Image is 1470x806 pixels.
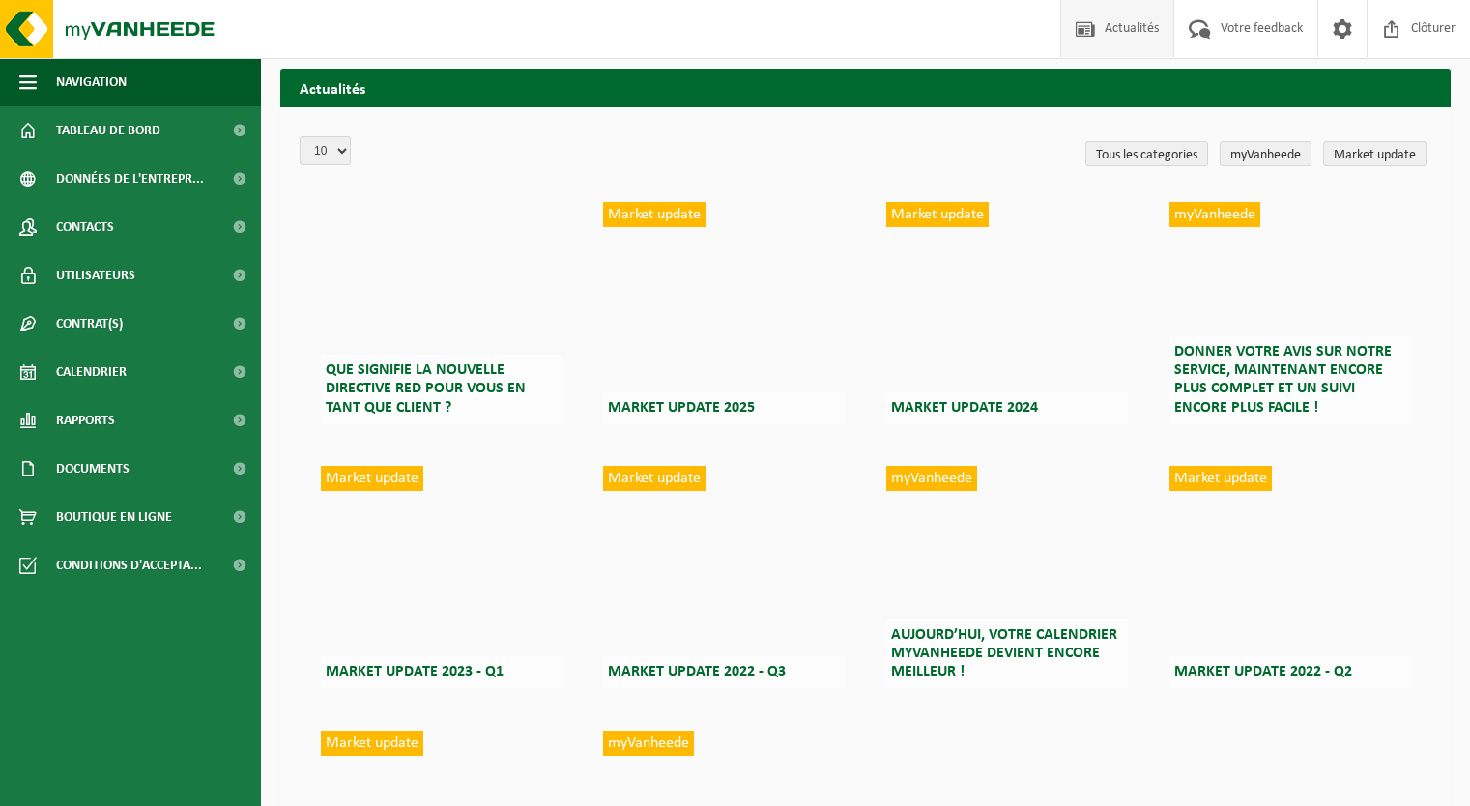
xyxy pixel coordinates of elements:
span: Rapports [56,396,115,445]
h2: Actualités [280,69,1451,106]
span: myVanheede [1169,202,1260,227]
a: myVanheede Donner votre avis sur notre service, maintenant encore plus complet et un suivi encore... [1160,192,1420,434]
span: Market update [1169,466,1272,491]
span: Market update 2025 [608,400,755,416]
span: Boutique en ligne [56,493,172,541]
a: myVanheede Aujourd’hui, votre calendrier myVanheede devient encore meilleur ! [877,456,1137,698]
span: myVanheede [886,466,977,491]
span: Market update [321,466,423,491]
a: Tous les categories [1085,141,1208,166]
a: Market update Market update 2024 [877,192,1137,434]
span: Market update 2022 - Q2 [1174,664,1352,679]
span: Conditions d'accepta... [56,541,202,590]
a: Market update Market update 2022 - Q2 [1160,456,1420,698]
a: Que signifie la nouvelle directive RED pour vous en tant que client ? [311,192,571,434]
span: Navigation [56,58,127,106]
span: Market update [603,466,706,491]
span: Contrat(s) [56,300,123,348]
a: myVanheede [1220,141,1311,166]
span: Market update [603,202,706,227]
span: myVanheede [603,731,694,756]
span: Market update [886,202,989,227]
span: Que signifie la nouvelle directive RED pour vous en tant que client ? [326,362,526,415]
span: Aujourd’hui, votre calendrier myVanheede devient encore meilleur ! [891,627,1117,679]
span: Calendrier [56,348,127,396]
span: Utilisateurs [56,251,135,300]
span: Donner votre avis sur notre service, maintenant encore plus complet et un suivi encore plus facile ! [1174,344,1392,416]
span: Documents [56,445,130,493]
a: Market update Market update 2023 - Q1 [311,456,571,698]
span: Market update 2023 - Q1 [326,664,504,679]
a: Market update Market update 2022 - Q3 [593,456,853,698]
a: Market update [1323,141,1427,166]
span: Contacts [56,203,114,251]
span: Tableau de bord [56,106,160,155]
span: Market update 2024 [891,400,1038,416]
span: Market update [321,731,423,756]
span: Market update 2022 - Q3 [608,664,786,679]
span: Données de l'entrepr... [56,155,204,203]
a: Market update Market update 2025 [593,192,853,434]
